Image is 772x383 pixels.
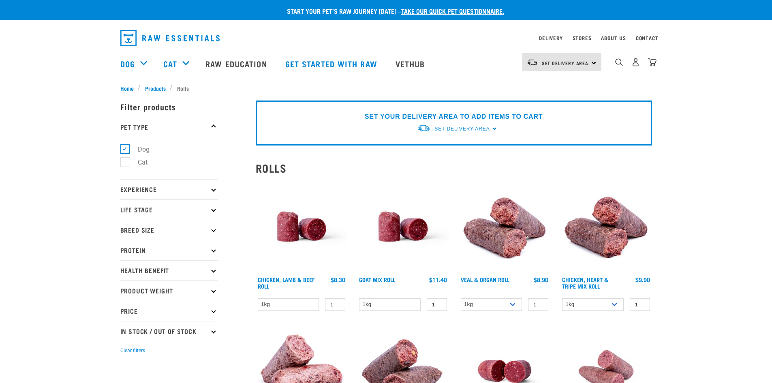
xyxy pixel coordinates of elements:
img: Raw Essentials Logo [120,30,220,46]
span: Products [145,84,166,92]
a: Home [120,84,138,92]
span: Set Delivery Area [542,62,589,64]
a: Delivery [539,36,562,39]
p: Experience [120,179,218,199]
p: Product Weight [120,280,218,301]
p: Breed Size [120,220,218,240]
a: Get started with Raw [277,47,387,80]
input: 1 [325,298,345,311]
a: Chicken, Lamb & Beef Roll [258,278,314,287]
img: Raw Essentials Chicken Lamb Beef Bulk Minced Raw Dog Food Roll Unwrapped [256,181,348,273]
a: Stores [573,36,592,39]
p: SET YOUR DELIVERY AREA TO ADD ITEMS TO CART [365,112,543,122]
p: Health Benefit [120,260,218,280]
img: Raw Essentials Chicken Lamb Beef Bulk Minced Raw Dog Food Roll Unwrapped [357,181,449,273]
h2: Rolls [256,162,652,174]
img: home-icon-1@2x.png [615,58,623,66]
img: Veal Organ Mix Roll 01 [459,181,551,273]
a: Cat [163,58,177,70]
div: $8.90 [534,276,548,283]
span: Set Delivery Area [434,126,490,132]
div: $11.40 [429,276,447,283]
img: van-moving.png [527,59,538,66]
a: Products [141,84,170,92]
img: user.png [631,58,640,66]
a: Raw Education [197,47,277,80]
div: $9.90 [635,276,650,283]
p: Price [120,301,218,321]
input: 1 [630,298,650,311]
p: Protein [120,240,218,260]
input: 1 [528,298,548,311]
p: Filter products [120,96,218,117]
button: Clear filters [120,347,145,354]
nav: breadcrumbs [120,84,652,92]
a: Goat Mix Roll [359,278,395,281]
span: Home [120,84,134,92]
img: home-icon@2x.png [648,58,657,66]
a: About Us [601,36,626,39]
nav: dropdown navigation [114,27,659,49]
a: Contact [636,36,659,39]
p: Pet Type [120,117,218,137]
p: In Stock / Out Of Stock [120,321,218,341]
input: 1 [427,298,447,311]
a: Chicken, Heart & Tripe Mix Roll [562,278,608,287]
label: Dog [125,144,153,154]
a: Dog [120,58,135,70]
label: Cat [125,157,151,167]
img: van-moving.png [417,124,430,133]
a: take our quick pet questionnaire. [401,9,504,13]
img: Chicken Heart Tripe Roll 01 [560,181,652,273]
a: Vethub [387,47,435,80]
div: $8.30 [331,276,345,283]
a: Veal & Organ Roll [461,278,509,281]
p: Life Stage [120,199,218,220]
